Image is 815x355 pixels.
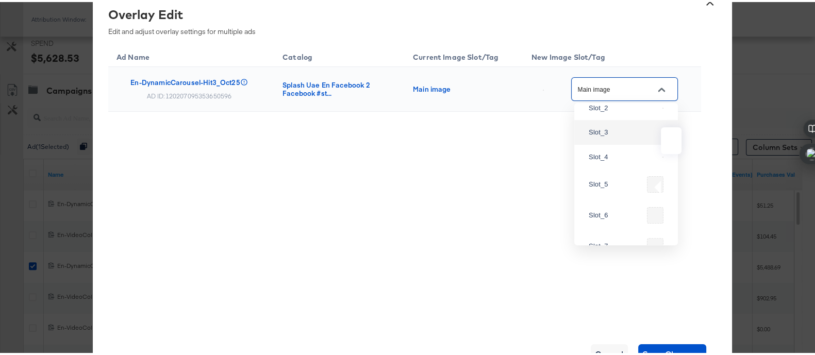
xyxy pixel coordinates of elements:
[589,177,643,188] div: Slot_5
[589,125,658,136] div: Slot_3
[589,208,643,218] div: Slot_6
[413,83,511,91] div: Main image
[282,79,392,95] div: Splash Uae En Facebook 2 Facebook #st...
[589,101,658,111] div: Slot_2
[405,42,523,65] th: Current Image Slot/Tag
[589,239,643,249] div: Slot_7
[117,50,163,60] span: Ad Name
[108,4,693,21] div: Overlay Edit
[147,90,232,98] div: AD ID: 120207095353650596
[108,4,693,34] div: Edit and adjust overlay settings for multiple ads
[523,42,701,65] th: New Image Slot/Tag
[654,80,669,95] button: Close
[282,50,326,60] span: Catalog
[589,150,658,160] div: Slot_4
[130,76,240,86] div: En-DynamicCarousel-Hit3_Oct25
